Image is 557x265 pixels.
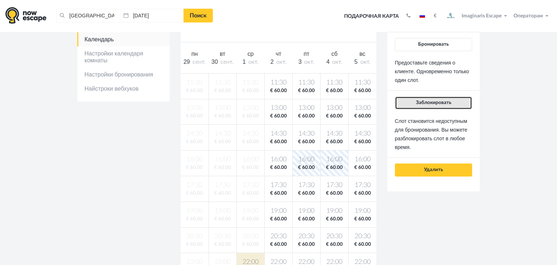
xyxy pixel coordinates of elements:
span: окт. [304,59,314,65]
span: € 60.00 [266,113,291,120]
span: € 60.00 [266,241,291,248]
span: 13:00 [294,104,319,113]
a: Подарочная карта [342,8,401,24]
span: € 60.00 [322,113,347,120]
span: Imaginaris Escape [462,12,502,18]
span: 13:00 [350,104,375,113]
span: € 60.00 [294,190,319,197]
span: Заблокировать [416,100,451,105]
span: окт. [360,59,371,65]
span: € 60.00 [322,216,347,223]
a: Найстроки вебхуков [77,82,170,96]
span: € 60.00 [322,87,347,94]
input: Город или название квеста [56,9,120,22]
span: € 60.00 [350,138,375,145]
button: Imaginaris Escape [442,9,510,23]
span: € 60.00 [322,241,347,248]
span: 17:30 [322,181,347,190]
span: € 60.00 [294,216,319,223]
input: Дата [120,9,184,22]
span: € 60.00 [266,190,291,197]
span: Операторам [513,13,543,18]
span: 11:30 [322,78,347,87]
img: ru.jpg [420,14,425,18]
span: € 60.00 [266,164,291,171]
span: 3 [298,59,302,65]
span: 29 [183,59,190,65]
span: ср [247,51,253,57]
span: 20:30 [266,232,291,241]
span: вс [359,51,365,57]
span: € 60.00 [294,138,319,145]
span: € 60.00 [266,216,291,223]
span: 16:00 [294,155,319,164]
span: окт. [276,59,286,65]
a: Настройки календаря комнаты [77,46,170,67]
span: чт [276,51,281,57]
span: € 60.00 [294,164,319,171]
span: 14:30 [294,129,319,138]
span: 17:30 [350,181,375,190]
a: Поиск [183,9,213,22]
span: пт [304,51,309,57]
span: вт [220,51,225,57]
button: Удалить [395,163,472,177]
span: 11:30 [294,78,319,87]
button: Бронировать [395,38,472,51]
span: 2 [271,59,274,65]
span: 19:00 [322,207,347,216]
span: сент. [220,59,234,65]
span: 16:00 [266,155,291,164]
span: € 60.00 [294,241,319,248]
span: пн [191,51,198,57]
span: 14:30 [350,129,375,138]
span: € 60.00 [266,138,291,145]
span: 19:00 [294,207,319,216]
span: окт. [332,59,342,65]
button: € [430,12,440,20]
span: € 60.00 [350,164,375,171]
span: 20:30 [294,232,319,241]
p: Слот становится недоступным для бронирования. Вы можете разблокировать слот в любое время. [395,117,472,152]
a: Календарь [77,32,170,46]
span: 16:00 [350,155,375,164]
span: окт. [248,59,259,65]
span: 17:30 [294,181,319,190]
span: 16:00 [322,155,347,164]
span: сент. [193,59,206,65]
span: 19:00 [350,207,375,216]
span: 1 [243,59,246,65]
span: 13:00 [322,104,347,113]
span: сб [331,51,338,57]
span: 19:00 [266,207,291,216]
button: Заблокировать [395,96,472,109]
span: 14:30 [266,129,291,138]
span: € 60.00 [322,190,347,197]
span: 14:30 [322,129,347,138]
p: Предоставьте сведения о клиенте. Одновременно только один слот. [395,58,472,84]
span: € 60.00 [350,216,375,223]
span: 30 [211,59,218,65]
span: € 60.00 [294,87,319,94]
span: € 60.00 [350,87,375,94]
span: € 60.00 [350,241,375,248]
span: € 60.00 [322,138,347,145]
img: logo [5,7,46,24]
span: Удалить [424,167,443,172]
span: 20:30 [350,232,375,241]
span: € 60.00 [266,87,291,94]
span: € 60.00 [322,164,347,171]
span: 11:30 [266,78,291,87]
span: 11:30 [350,78,375,87]
span: 5 [354,59,358,65]
span: 13:00 [266,104,291,113]
strong: € [434,13,437,18]
span: 17:30 [266,181,291,190]
button: Операторам [512,12,552,20]
span: € 60.00 [294,113,319,120]
span: 20:30 [322,232,347,241]
span: € 60.00 [350,190,375,197]
span: € 60.00 [350,113,375,120]
a: Настройки бронирования [77,67,170,82]
span: 4 [326,59,330,65]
